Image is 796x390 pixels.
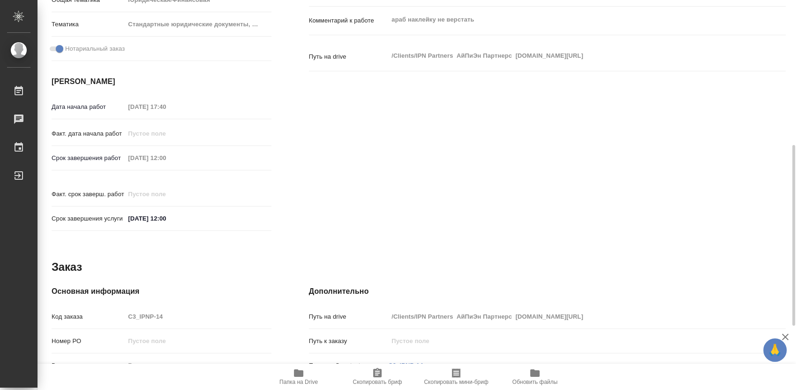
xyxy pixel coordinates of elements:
p: Путь на drive [309,312,389,321]
p: Факт. дата начала работ [52,129,125,138]
span: Папка на Drive [279,379,318,385]
span: Скопировать мини-бриф [424,379,488,385]
input: Пустое поле [125,151,207,165]
input: Пустое поле [388,310,746,323]
input: Пустое поле [125,310,271,323]
p: Дата начала работ [52,102,125,112]
p: Номер РО [52,336,125,346]
button: Скопировать бриф [338,364,417,390]
span: Скопировать бриф [353,379,402,385]
input: ✎ Введи что-нибудь [125,212,207,225]
p: Проекты Smartcat [309,361,389,370]
h4: Основная информация [52,286,271,297]
input: Пустое поле [125,127,207,140]
p: Тематика [52,20,125,29]
p: Вид услуги [52,361,125,370]
button: Папка на Drive [259,364,338,390]
textarea: араб наклейку не верстать [388,12,746,28]
h4: Дополнительно [309,286,786,297]
p: Срок завершения работ [52,153,125,163]
button: Обновить файлы [496,364,574,390]
input: Пустое поле [125,187,207,201]
button: 🙏 [763,338,787,362]
h4: [PERSON_NAME] [52,76,271,87]
input: Пустое поле [125,334,271,348]
input: Пустое поле [125,100,207,114]
div: Стандартные юридические документы, договоры, уставы [125,16,271,32]
p: Путь к заказу [309,336,389,346]
h2: Заказ [52,260,82,275]
span: 🙏 [767,340,783,360]
p: Код заказа [52,312,125,321]
input: Пустое поле [125,359,271,372]
span: Обновить файлы [512,379,558,385]
p: Путь на drive [309,52,389,61]
input: Пустое поле [388,334,746,348]
p: Факт. срок заверш. работ [52,190,125,199]
p: Срок завершения услуги [52,214,125,223]
a: C3_IPNP-14 [388,362,423,369]
span: Нотариальный заказ [65,44,125,54]
button: Скопировать мини-бриф [417,364,496,390]
p: Комментарий к работе [309,16,389,25]
textarea: /Clients/IPN Partners АйПиЭн Партнерс [DOMAIN_NAME][URL] [388,48,746,64]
